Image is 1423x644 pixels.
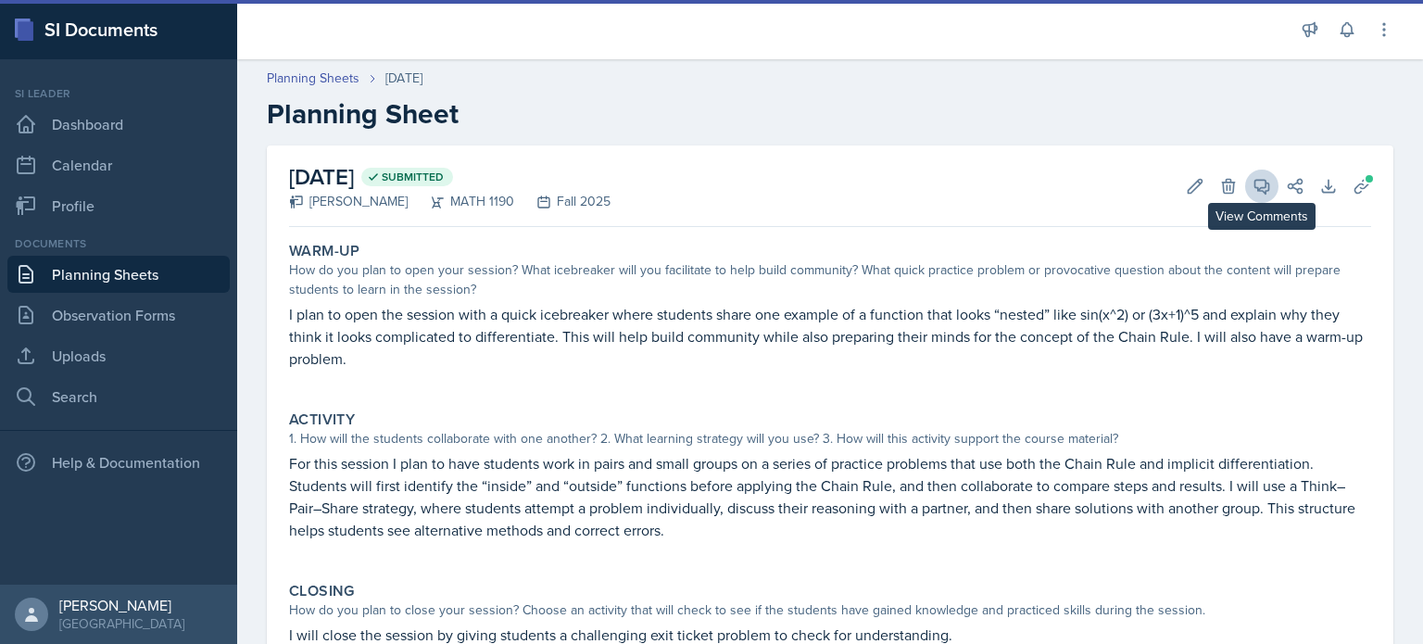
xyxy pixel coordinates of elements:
div: [GEOGRAPHIC_DATA] [59,614,184,633]
div: Documents [7,235,230,252]
div: MATH 1190 [408,192,514,211]
div: How do you plan to open your session? What icebreaker will you facilitate to help build community... [289,260,1371,299]
a: Profile [7,187,230,224]
a: Observation Forms [7,297,230,334]
p: For this session I plan to have students work in pairs and small groups on a series of practice p... [289,452,1371,541]
div: Si leader [7,85,230,102]
div: Fall 2025 [514,192,611,211]
div: How do you plan to close your session? Choose an activity that will check to see if the students ... [289,600,1371,620]
label: Warm-Up [289,242,360,260]
p: I plan to open the session with a quick icebreaker where students share one example of a function... [289,303,1371,370]
a: Calendar [7,146,230,183]
a: Search [7,378,230,415]
div: 1. How will the students collaborate with one another? 2. What learning strategy will you use? 3.... [289,429,1371,448]
a: Dashboard [7,106,230,143]
h2: Planning Sheet [267,97,1393,131]
div: Help & Documentation [7,444,230,481]
a: Planning Sheets [7,256,230,293]
div: [DATE] [385,69,422,88]
div: [PERSON_NAME] [289,192,408,211]
label: Closing [289,582,355,600]
a: Uploads [7,337,230,374]
h2: [DATE] [289,160,611,194]
label: Activity [289,410,355,429]
a: Planning Sheets [267,69,359,88]
button: View Comments [1245,170,1278,203]
div: [PERSON_NAME] [59,596,184,614]
span: Submitted [382,170,444,184]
